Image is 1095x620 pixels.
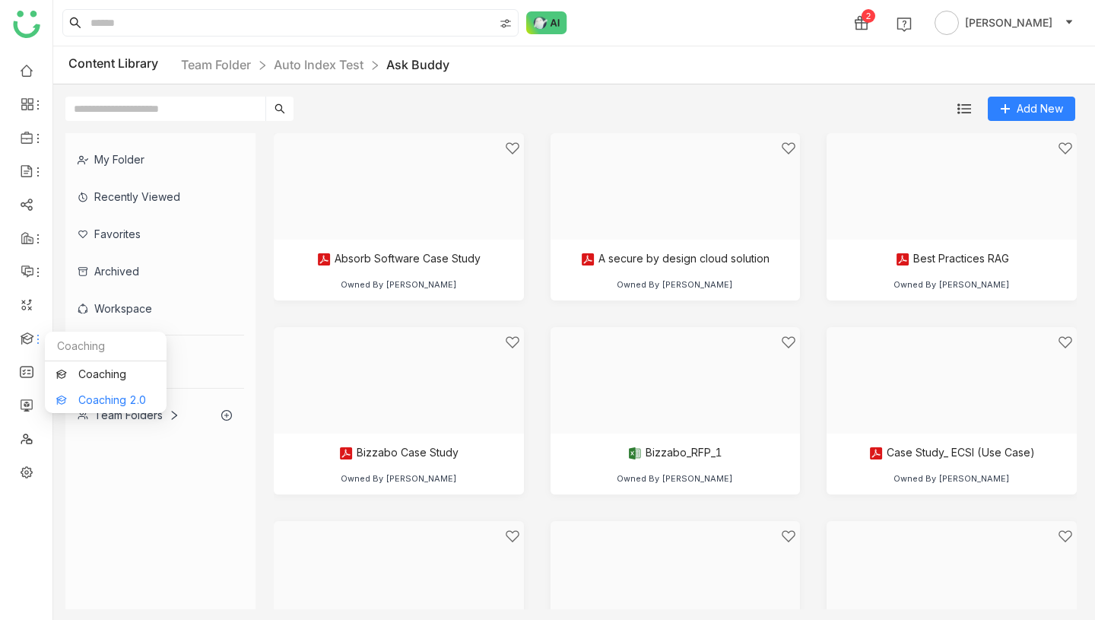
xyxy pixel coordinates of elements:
[617,279,733,290] div: Owned By [PERSON_NAME]
[65,253,244,290] div: Archived
[895,252,1009,267] div: Best Practices RAG
[45,332,167,361] div: Coaching
[65,290,244,327] div: Workspace
[868,446,1035,461] div: Case Study_ ECSI (Use Case)
[868,446,884,461] img: pdf.svg
[862,9,875,23] div: 2
[897,17,912,32] img: help.svg
[386,57,449,72] a: Ask Buddy
[580,252,770,267] div: A secure by design cloud solution
[932,11,1077,35] button: [PERSON_NAME]
[827,327,1077,434] img: Document
[65,178,244,215] div: Recently Viewed
[68,56,449,75] div: Content Library
[338,446,459,461] div: Bizzabo Case Study
[617,473,733,484] div: Owned By [PERSON_NAME]
[13,11,40,38] img: logo
[551,327,801,434] img: Document
[627,446,643,461] img: xlsx.svg
[988,97,1075,121] button: Add New
[341,279,457,290] div: Owned By [PERSON_NAME]
[551,133,801,240] img: Document
[56,395,155,405] a: Coaching 2.0
[316,252,332,267] img: pdf.svg
[500,17,512,30] img: search-type.svg
[526,11,567,34] img: ask-buddy-normal.svg
[274,133,524,240] img: Document
[965,14,1052,31] span: [PERSON_NAME]
[78,409,179,421] div: Team Folders
[895,252,910,267] img: pdf.svg
[316,252,481,267] div: Absorb Software Case Study
[1017,100,1063,117] span: Add New
[580,252,595,267] img: pdf.svg
[827,133,1077,240] img: Document
[341,473,457,484] div: Owned By [PERSON_NAME]
[893,279,1010,290] div: Owned By [PERSON_NAME]
[274,327,524,434] img: Document
[338,446,354,461] img: pdf.svg
[893,473,1010,484] div: Owned By [PERSON_NAME]
[957,102,971,116] img: list.svg
[56,369,155,380] a: Coaching
[65,215,244,253] div: Favorites
[274,57,363,72] a: Auto Index Test
[65,141,244,178] div: My Folder
[627,446,722,461] div: Bizzabo_RFP_1
[935,11,959,35] img: avatar
[181,57,251,72] a: Team Folder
